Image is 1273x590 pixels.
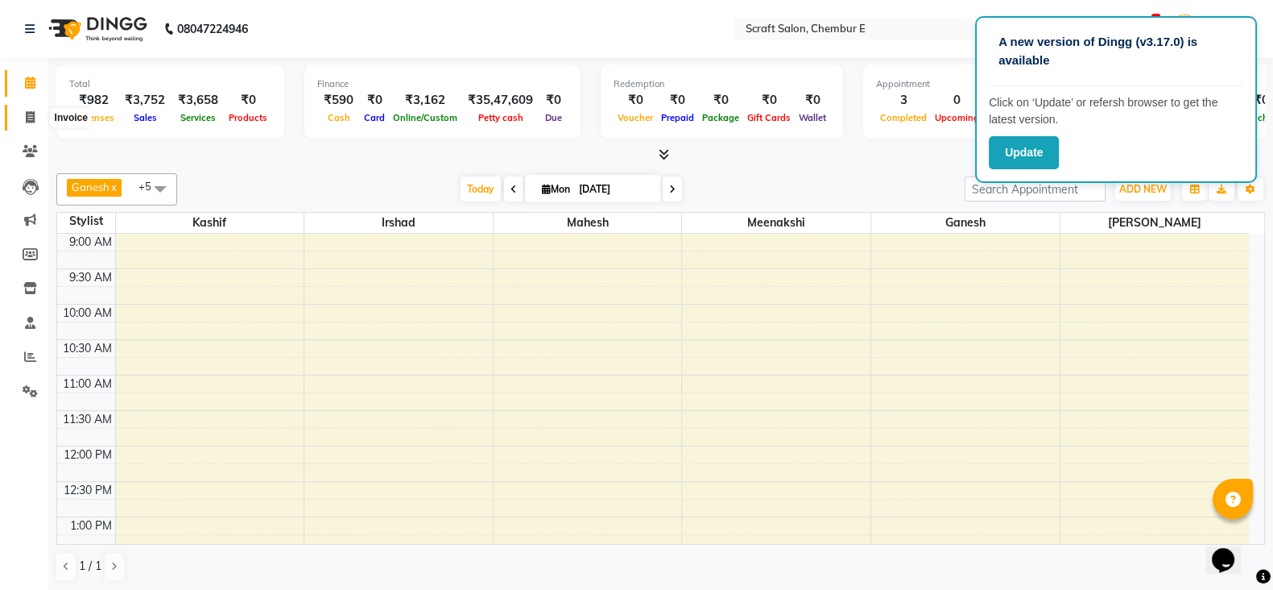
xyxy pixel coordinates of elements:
[317,77,568,91] div: Finance
[57,213,115,230] div: Stylist
[698,91,743,110] div: ₹0
[69,77,271,91] div: Total
[876,77,1076,91] div: Appointment
[225,112,271,123] span: Products
[360,91,389,110] div: ₹0
[66,269,115,286] div: 9:30 AM
[118,91,172,110] div: ₹3,752
[177,6,248,52] b: 08047224946
[876,91,931,110] div: 3
[389,91,461,110] div: ₹3,162
[66,234,115,251] div: 9:00 AM
[130,112,161,123] span: Sales
[494,213,682,233] span: Mahesh
[60,411,115,428] div: 11:30 AM
[1151,14,1160,25] span: 7
[614,91,657,110] div: ₹0
[389,112,461,123] span: Online/Custom
[989,136,1059,169] button: Update
[176,112,220,123] span: Services
[51,109,92,128] div: Invoice
[614,77,830,91] div: Redemption
[538,183,574,195] span: Mon
[69,91,118,110] div: ₹982
[79,558,101,575] span: 1 / 1
[539,91,568,110] div: ₹0
[614,112,657,123] span: Voucher
[317,91,360,110] div: ₹590
[871,213,1060,233] span: Ganesh
[474,112,527,123] span: Petty cash
[743,112,795,123] span: Gift Cards
[67,517,115,534] div: 1:00 PM
[41,6,151,52] img: logo
[60,340,115,357] div: 10:30 AM
[172,91,225,110] div: ₹3,658
[876,112,931,123] span: Completed
[461,177,501,202] span: Today
[541,112,566,123] span: Due
[72,181,110,193] span: Ganesh
[60,447,115,463] div: 12:00 PM
[743,91,795,110] div: ₹0
[360,112,389,123] span: Card
[324,112,354,123] span: Cash
[574,177,655,202] input: 2025-09-01
[60,376,115,393] div: 11:00 AM
[304,213,493,233] span: Irshad
[60,482,115,499] div: 12:30 PM
[225,91,271,110] div: ₹0
[931,91,983,110] div: 0
[110,181,117,193] a: x
[698,112,743,123] span: Package
[1205,526,1257,574] iframe: chat widget
[998,33,1234,69] p: A new version of Dingg (v3.17.0) is available
[1119,183,1167,195] span: ADD NEW
[116,213,304,233] span: Kashif
[138,180,163,193] span: +5
[461,91,539,110] div: ₹35,47,609
[795,91,830,110] div: ₹0
[657,91,698,110] div: ₹0
[931,112,983,123] span: Upcoming
[1060,213,1249,233] span: [PERSON_NAME]
[965,177,1106,202] input: Search Appointment
[657,112,698,123] span: Prepaid
[60,305,115,322] div: 10:00 AM
[795,112,830,123] span: Wallet
[682,213,870,233] span: Meenakshi
[1171,15,1199,43] img: Admin
[989,94,1243,128] p: Click on ‘Update’ or refersh browser to get the latest version.
[1115,178,1171,201] button: ADD NEW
